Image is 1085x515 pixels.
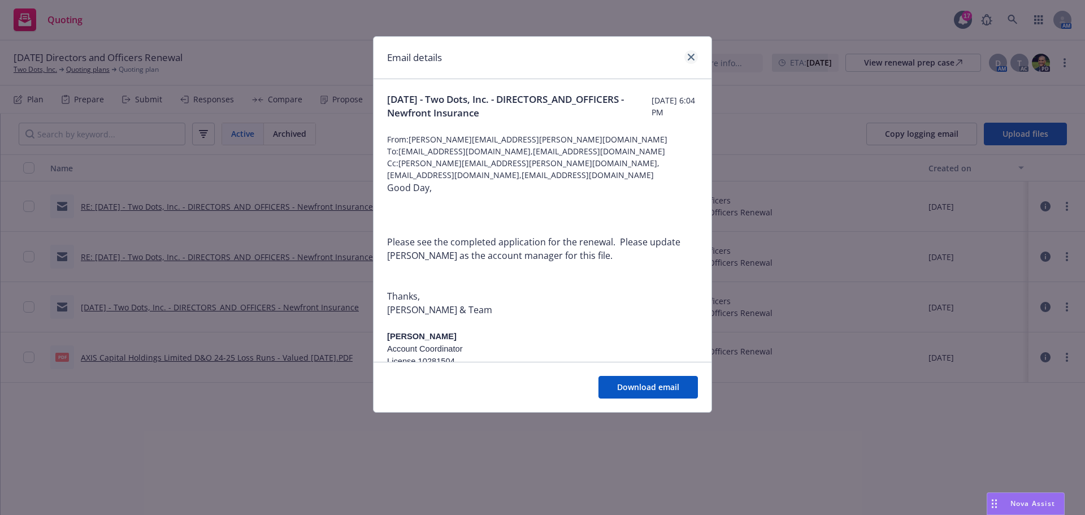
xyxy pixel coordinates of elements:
[387,330,698,343] p: [PERSON_NAME]
[652,94,698,118] span: [DATE] 6:04 PM
[987,493,1001,514] div: Drag to move
[387,157,698,181] span: Cc: [PERSON_NAME][EMAIL_ADDRESS][PERSON_NAME][DOMAIN_NAME],[EMAIL_ADDRESS][DOMAIN_NAME],[EMAIL_AD...
[387,343,698,355] p: Account Coordinator
[617,382,679,392] span: Download email
[387,355,698,367] p: License 10281504
[684,50,698,64] a: close
[387,133,698,145] span: From: [PERSON_NAME][EMAIL_ADDRESS][PERSON_NAME][DOMAIN_NAME]
[387,50,442,65] h1: Email details
[387,93,652,120] span: [DATE] - Two Dots, Inc. - DIRECTORS_AND_OFFICERS - Newfront Insurance
[387,145,698,157] span: To: [EMAIL_ADDRESS][DOMAIN_NAME],[EMAIL_ADDRESS][DOMAIN_NAME]
[1010,499,1055,508] span: Nova Assist
[598,376,698,399] button: Download email
[987,492,1065,515] button: Nova Assist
